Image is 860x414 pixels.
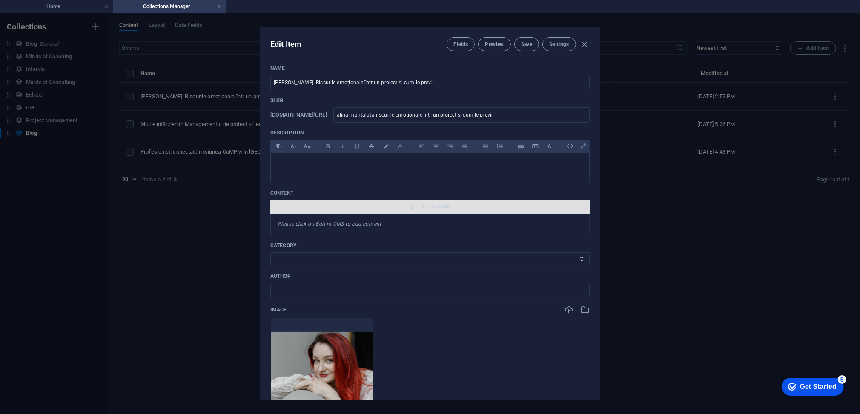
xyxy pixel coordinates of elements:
[270,306,287,313] p: Image
[379,141,393,152] button: Colors
[447,37,475,51] button: Fields
[270,242,590,249] p: Category
[576,140,590,153] i: Open as overlay
[414,141,428,152] button: Align Left
[478,37,510,51] button: Preview
[270,200,590,214] button: Edit in CMS
[393,141,407,152] button: Icons
[7,4,69,22] div: Get Started 5 items remaining, 0% complete
[335,141,349,152] button: Italic (Ctrl+I)
[453,41,468,48] span: Fields
[270,39,301,49] h2: Edit Item
[364,141,378,152] button: Strikethrough
[493,141,507,152] button: Ordered List
[443,141,457,152] button: Align Right
[25,9,62,17] div: Get Started
[300,141,313,152] button: Font Size
[270,97,590,104] p: Slug
[270,273,590,280] p: Author
[485,41,504,48] span: Preview
[458,141,471,152] button: Align Justify
[479,141,492,152] button: Unordered List
[271,332,373,406] img: AlinaM3-r42oSI4y0inm9VrMUJ-BAw.jpg
[514,141,527,152] button: Insert Link
[563,140,576,153] i: Edit HTML
[429,141,442,152] button: Align Center
[63,2,72,10] div: 5
[270,65,590,71] p: Name
[580,305,590,314] i: Select from file manager or stock photos
[350,141,364,152] button: Underline (Ctrl+U)
[543,141,556,152] button: Clear Formatting
[528,141,542,152] button: Insert Table
[113,2,226,11] h4: Collections Manager
[271,141,284,152] button: Paragraph Format
[321,141,335,152] button: Bold (Ctrl+B)
[270,129,590,136] p: Description
[285,141,299,152] button: Font Family
[270,190,590,197] p: Content
[278,221,381,227] em: Please click on Edit in CMS to add content
[521,41,532,48] span: Save
[549,41,569,48] span: Settings
[270,110,327,120] h6: [DOMAIN_NAME][URL]
[422,203,450,210] span: Edit in CMS
[514,37,539,51] button: Save
[542,37,576,51] button: Settings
